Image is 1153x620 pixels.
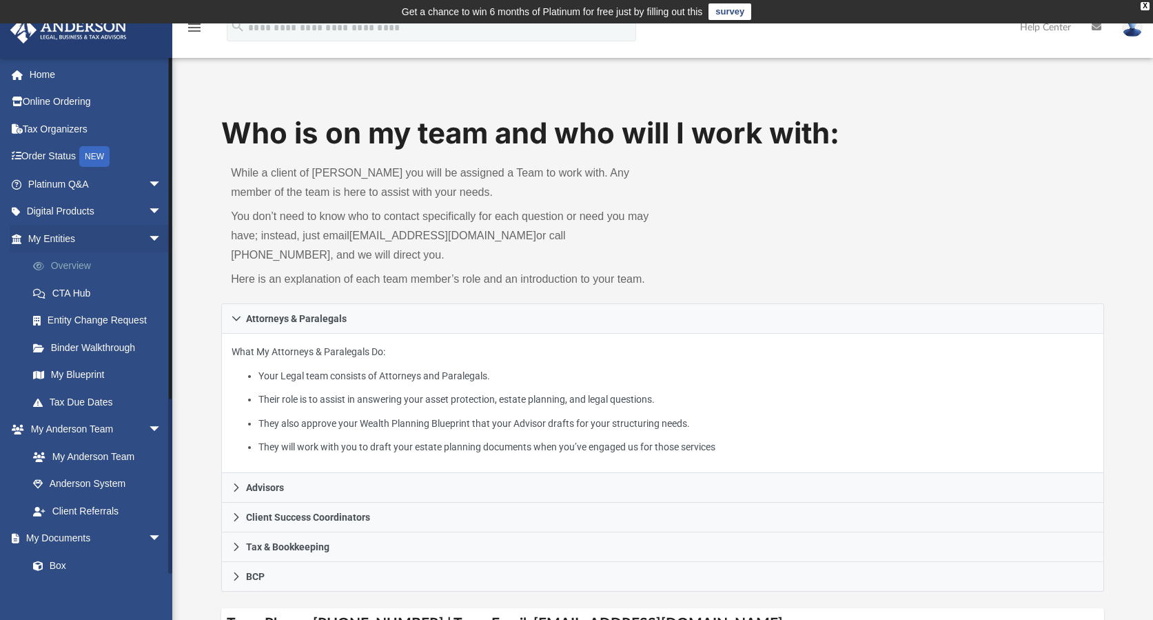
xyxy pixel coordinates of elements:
a: Tax & Bookkeeping [221,532,1104,562]
li: They will work with you to draft your estate planning documents when you’ve engaged us for those ... [258,439,1094,456]
p: What My Attorneys & Paralegals Do: [232,343,1094,456]
a: Online Ordering [10,88,183,116]
a: Box [19,552,169,579]
span: Client Success Coordinators [246,512,370,522]
a: BCP [221,562,1104,592]
a: My Blueprint [19,361,176,389]
div: Get a chance to win 6 months of Platinum for free just by filling out this [402,3,703,20]
a: Entity Change Request [19,307,183,334]
span: Advisors [246,483,284,492]
i: search [230,19,245,34]
a: My Anderson Teamarrow_drop_down [10,416,176,443]
p: Here is an explanation of each team member’s role and an introduction to your team. [231,270,653,289]
div: NEW [79,146,110,167]
a: Home [10,61,183,88]
img: User Pic [1122,17,1143,37]
a: Tax Due Dates [19,388,183,416]
a: Attorneys & Paralegals [221,303,1104,334]
span: arrow_drop_down [148,525,176,553]
a: survey [708,3,751,20]
img: Anderson Advisors Platinum Portal [6,17,131,43]
a: My Documentsarrow_drop_down [10,525,176,552]
span: arrow_drop_down [148,225,176,253]
a: Advisors [221,473,1104,503]
a: Anderson System [19,470,176,498]
h1: Who is on my team and who will I work with: [221,113,1104,154]
li: Your Legal team consists of Attorneys and Paralegals. [258,368,1094,385]
a: Tax Organizers [10,115,183,143]
a: Overview [19,252,183,280]
a: Binder Walkthrough [19,334,183,361]
li: Their role is to assist in answering your asset protection, estate planning, and legal questions. [258,391,1094,408]
i: menu [186,19,203,36]
a: Client Success Coordinators [221,503,1104,532]
a: CTA Hub [19,279,183,307]
a: Client Referrals [19,497,176,525]
a: Order StatusNEW [10,143,183,171]
span: Attorneys & Paralegals [246,314,347,323]
a: Platinum Q&Aarrow_drop_down [10,170,183,198]
a: menu [186,26,203,36]
div: Attorneys & Paralegals [221,334,1104,474]
a: Digital Productsarrow_drop_down [10,198,183,226]
a: My Entitiesarrow_drop_down [10,225,183,252]
li: They also approve your Wealth Planning Blueprint that your Advisor drafts for your structuring ne... [258,415,1094,432]
p: You don’t need to know who to contact specifically for each question or need you may have; instea... [231,207,653,265]
span: arrow_drop_down [148,170,176,199]
span: arrow_drop_down [148,198,176,226]
span: Tax & Bookkeeping [246,542,329,552]
p: While a client of [PERSON_NAME] you will be assigned a Team to work with. Any member of the team ... [231,163,653,202]
a: [EMAIL_ADDRESS][DOMAIN_NAME] [349,230,536,241]
span: arrow_drop_down [148,416,176,444]
a: My Anderson Team [19,443,169,470]
div: close [1141,2,1150,10]
span: BCP [246,572,265,581]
